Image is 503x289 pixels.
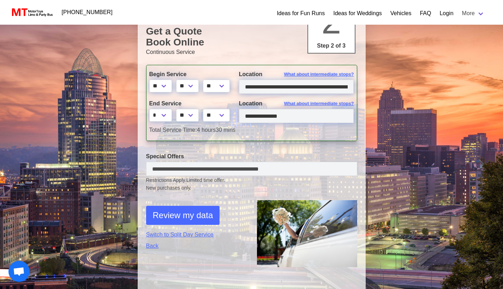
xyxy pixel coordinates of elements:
[420,9,431,18] a: FAQ
[458,6,489,20] a: More
[186,177,225,184] span: Limited time offer.
[146,230,246,239] a: Switch to Split Day Service
[149,99,228,108] label: End Service
[58,5,117,19] a: [PHONE_NUMBER]
[149,70,228,79] label: Begin Service
[153,209,213,222] span: Review my data
[146,26,357,48] h1: Get a Quote Book Online
[390,9,412,18] a: Vehicles
[239,100,263,106] span: Location
[311,42,352,50] p: Step 2 of 3
[146,152,357,161] label: Special Offers
[146,206,220,225] button: Review my data
[8,261,30,282] a: Open chat
[284,71,354,78] span: What about intermediate stops?
[146,184,357,192] span: New purchases only.
[439,9,453,18] a: Login
[144,126,359,134] div: 4 hours
[146,242,246,250] a: Back
[277,9,325,18] a: Ideas for Fun Runs
[333,9,382,18] a: Ideas for Weddings
[146,48,357,56] p: Continuous Service
[257,200,357,267] img: 1.png
[149,127,197,133] span: Total Service Time:
[216,127,235,133] span: 30 mins
[239,71,263,77] span: Location
[10,7,53,17] img: MotorToys Logo
[284,100,354,107] span: What about intermediate stops?
[322,1,341,41] span: 2
[146,177,357,192] small: Restrictions Apply.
